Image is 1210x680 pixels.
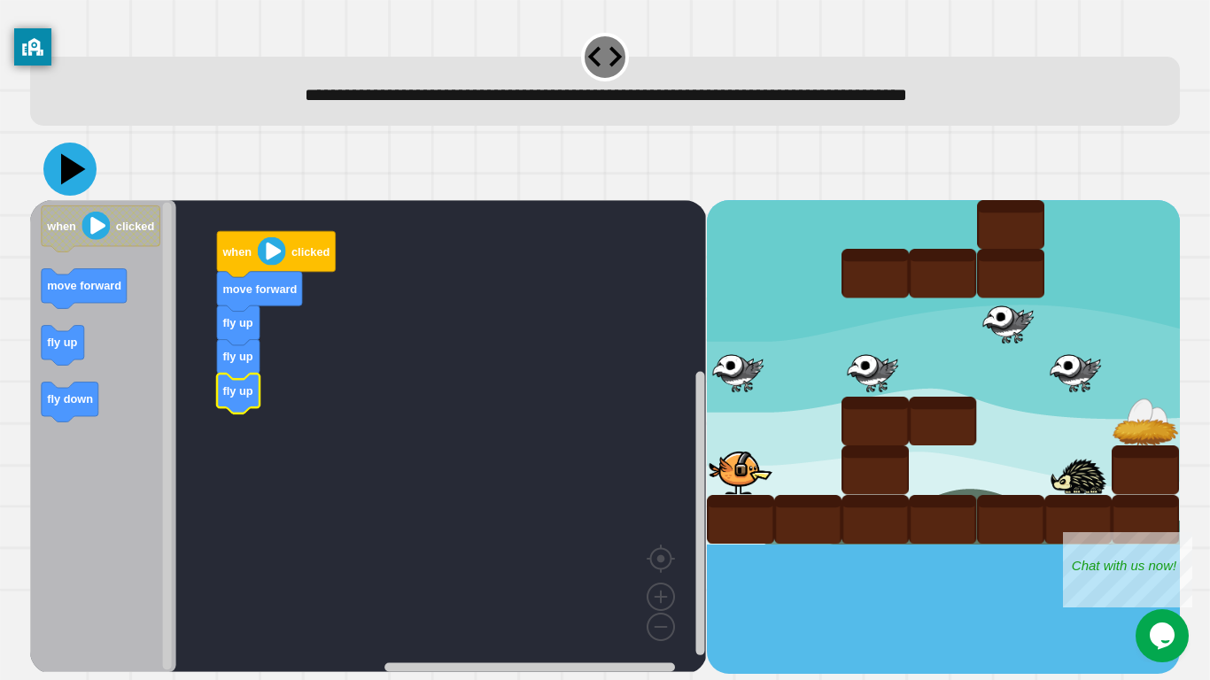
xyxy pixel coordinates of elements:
text: move forward [47,279,121,292]
text: clicked [291,245,330,259]
text: when [46,220,76,233]
div: Blockly Workspace [30,200,706,674]
button: privacy banner [14,28,51,66]
text: fly up [223,316,253,329]
text: fly down [47,392,93,406]
text: move forward [223,282,298,296]
text: when [222,245,252,259]
text: clicked [116,220,154,233]
text: fly up [223,350,253,363]
iframe: chat widget [1136,609,1192,662]
text: fly up [47,336,77,349]
text: fly up [223,384,253,398]
iframe: chat widget [1063,532,1192,607]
